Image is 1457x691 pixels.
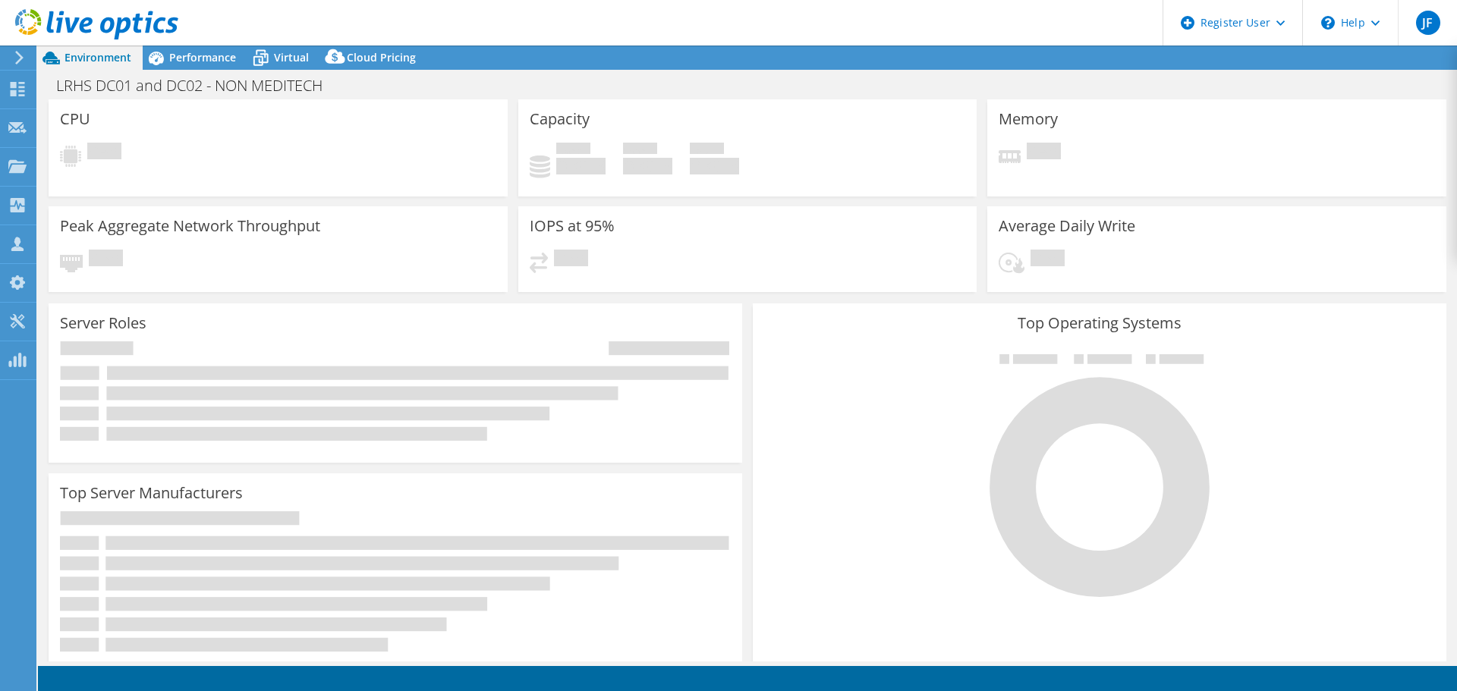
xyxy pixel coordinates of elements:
h3: Capacity [530,111,590,127]
span: Environment [65,50,131,64]
span: Cloud Pricing [347,50,416,64]
span: Pending [89,250,123,270]
span: Pending [1031,250,1065,270]
h1: LRHS DC01 and DC02 - NON MEDITECH [49,77,346,94]
span: Used [556,143,590,158]
h3: Top Operating Systems [764,315,1435,331]
span: JF [1416,11,1440,35]
span: Pending [1027,143,1061,163]
h3: Server Roles [60,315,146,331]
span: Performance [169,50,236,64]
h3: Memory [999,111,1058,127]
h3: Average Daily Write [999,218,1135,234]
span: Virtual [274,50,309,64]
h3: Peak Aggregate Network Throughput [60,218,320,234]
h4: 0 GiB [556,158,606,174]
svg: \n [1321,16,1335,30]
h3: IOPS at 95% [530,218,615,234]
span: Pending [554,250,588,270]
h3: CPU [60,111,90,127]
h4: 0 GiB [690,158,739,174]
h4: 0 GiB [623,158,672,174]
span: Total [690,143,724,158]
span: Free [623,143,657,158]
h3: Top Server Manufacturers [60,485,243,501]
span: Pending [87,143,121,163]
